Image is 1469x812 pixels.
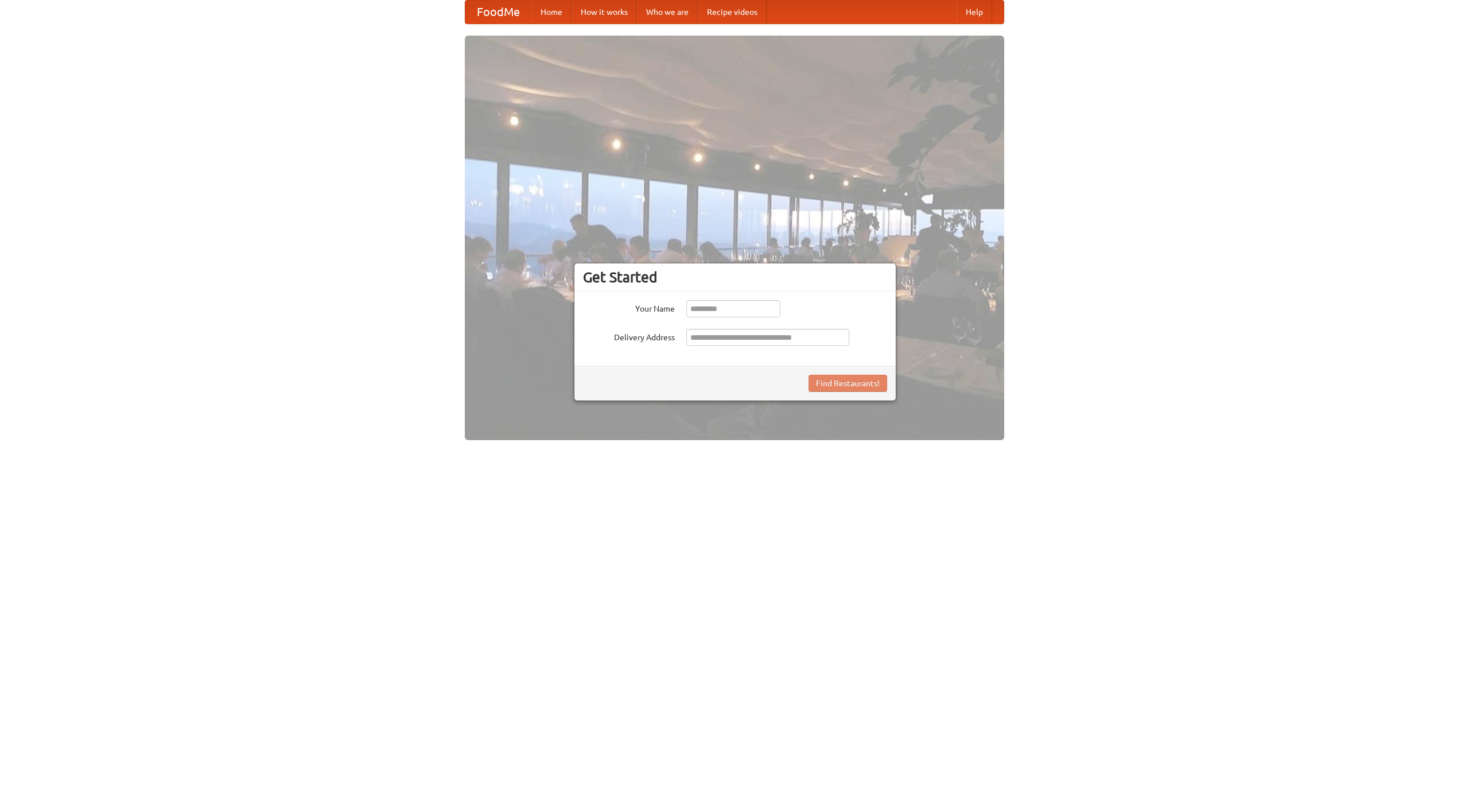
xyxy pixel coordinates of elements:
button: Find Restaurants! [809,375,887,392]
a: How it works [572,1,637,24]
a: Help [957,1,992,24]
label: Delivery Address [583,329,675,343]
a: Home [531,1,572,24]
a: Recipe videos [698,1,767,24]
a: Who we are [637,1,698,24]
h3: Get Started [583,269,887,286]
a: FoodMe [465,1,531,24]
label: Your Name [583,300,675,314]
